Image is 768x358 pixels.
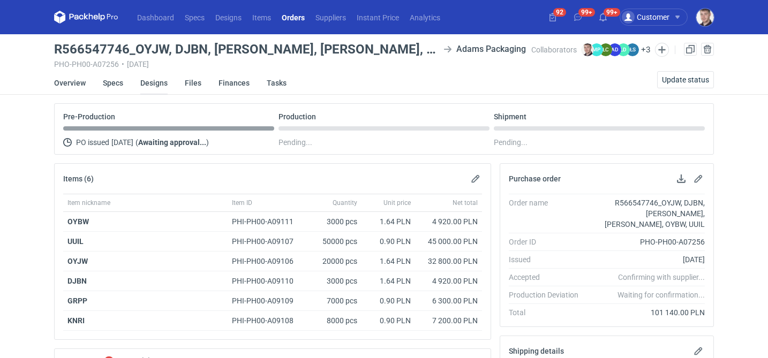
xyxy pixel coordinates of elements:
[67,217,89,226] a: OYBW
[103,71,123,95] a: Specs
[622,11,669,24] div: Customer
[419,256,478,266] div: 32 800.00 PLN
[308,311,362,331] div: 8000 pcs
[67,199,110,207] span: Item nickname
[219,71,250,95] a: Finances
[544,9,561,26] button: 92
[232,216,304,227] div: PHI-PH00-A09111
[179,11,210,24] a: Specs
[308,232,362,252] div: 50000 pcs
[469,172,482,185] button: Edit items
[185,71,201,95] a: Files
[701,43,714,56] button: Cancel order
[308,271,362,291] div: 3000 pcs
[111,136,133,149] span: [DATE]
[122,60,124,68] span: •
[308,212,362,232] div: 3000 pcs
[366,276,411,286] div: 1.64 PLN
[419,295,478,306] div: 6 300.00 PLN
[494,136,705,149] div: Pending...
[138,138,206,147] strong: Awaiting approval...
[617,43,630,56] figcaption: ŁD
[366,216,411,227] div: 1.64 PLN
[581,43,594,56] img: Maciej Sikora
[206,138,209,147] span: )
[366,295,411,306] div: 0.90 PLN
[696,9,714,26] img: Maciej Sikora
[404,11,446,24] a: Analytics
[494,112,526,121] p: Shipment
[67,296,87,305] a: GRPP
[67,277,87,285] a: DJBN
[278,112,316,121] p: Production
[132,11,179,24] a: Dashboard
[278,136,312,149] span: Pending...
[509,174,561,183] h2: Purchase order
[232,295,304,306] div: PHI-PH00-A09109
[655,43,669,57] button: Edit collaborators
[232,236,304,247] div: PHI-PH00-A09107
[608,43,621,56] figcaption: AD
[587,254,705,265] div: [DATE]
[419,315,478,326] div: 7 200.00 PLN
[308,291,362,311] div: 7000 pcs
[310,11,351,24] a: Suppliers
[587,307,705,318] div: 101 140.00 PLN
[587,237,705,247] div: PHO-PH00-A07256
[135,138,138,147] span: (
[276,11,310,24] a: Orders
[641,45,651,55] button: +3
[419,236,478,247] div: 45 000.00 PLN
[267,71,287,95] a: Tasks
[569,9,586,26] button: 99+
[351,11,404,24] a: Instant Price
[657,71,714,88] button: Update status
[443,43,526,56] div: Adams Packaging
[232,256,304,266] div: PHI-PH00-A09106
[54,60,531,68] div: PHO-PH00-A07256 [DATE]
[509,254,587,265] div: Issued
[453,199,478,207] span: Net total
[54,71,86,95] a: Overview
[383,199,411,207] span: Unit price
[509,197,587,230] div: Order name
[509,307,587,318] div: Total
[599,43,612,56] figcaption: ŁC
[509,290,587,300] div: Production Deviation
[232,199,252,207] span: Item ID
[54,43,439,56] h3: R566547746_OYJW, DJBN, GRPP, KNRI, OYBW, UUIL
[618,273,705,281] em: Confirming with supplier...
[63,174,94,183] h2: Items (6)
[662,76,709,83] span: Update status
[308,252,362,271] div: 20000 pcs
[509,237,587,247] div: Order ID
[419,276,478,286] div: 4 920.00 PLN
[692,172,705,185] button: Edit purchase order
[620,9,696,26] button: Customer
[509,347,564,355] h2: Shipping details
[232,315,304,326] div: PHI-PH00-A09108
[63,136,274,149] div: PO issued
[210,11,247,24] a: Designs
[626,43,639,56] figcaption: ŁS
[54,11,118,24] svg: Packhelp Pro
[67,237,84,246] a: UUIL
[67,316,85,325] a: KNRI
[587,197,705,230] div: R566547746_OYJW, DJBN, [PERSON_NAME], [PERSON_NAME], OYBW, UUIL
[684,43,697,56] a: Duplicate
[333,199,357,207] span: Quantity
[419,216,478,227] div: 4 920.00 PLN
[232,276,304,286] div: PHI-PH00-A09110
[675,172,688,185] button: Download PO
[590,43,603,56] figcaption: MP
[366,236,411,247] div: 0.90 PLN
[63,112,115,121] p: Pre-Production
[67,257,88,265] strong: OYJW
